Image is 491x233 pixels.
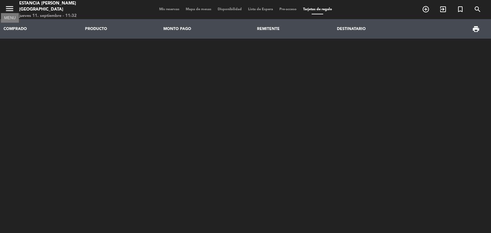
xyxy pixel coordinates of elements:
[456,5,464,13] i: turned_in_not
[474,5,481,13] i: search
[160,19,254,39] th: MONTO PAGO
[334,19,430,39] th: DESTINATARIO
[472,25,480,33] span: print
[82,19,160,39] th: PRODUCTO
[422,5,430,13] i: add_circle_outline
[214,8,245,11] span: Disponibilidad
[19,13,118,19] div: jueves 11. septiembre - 11:32
[156,8,183,11] span: Mis reservas
[439,5,447,13] i: exit_to_app
[276,8,300,11] span: Pre-acceso
[5,4,14,16] button: menu
[245,8,276,11] span: Lista de Espera
[1,15,19,20] div: MENU
[19,0,118,13] div: Estancia [PERSON_NAME] [GEOGRAPHIC_DATA]
[254,19,334,39] th: REMITENTE
[5,4,14,13] i: menu
[183,8,214,11] span: Mapa de mesas
[300,8,335,11] span: Tarjetas de regalo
